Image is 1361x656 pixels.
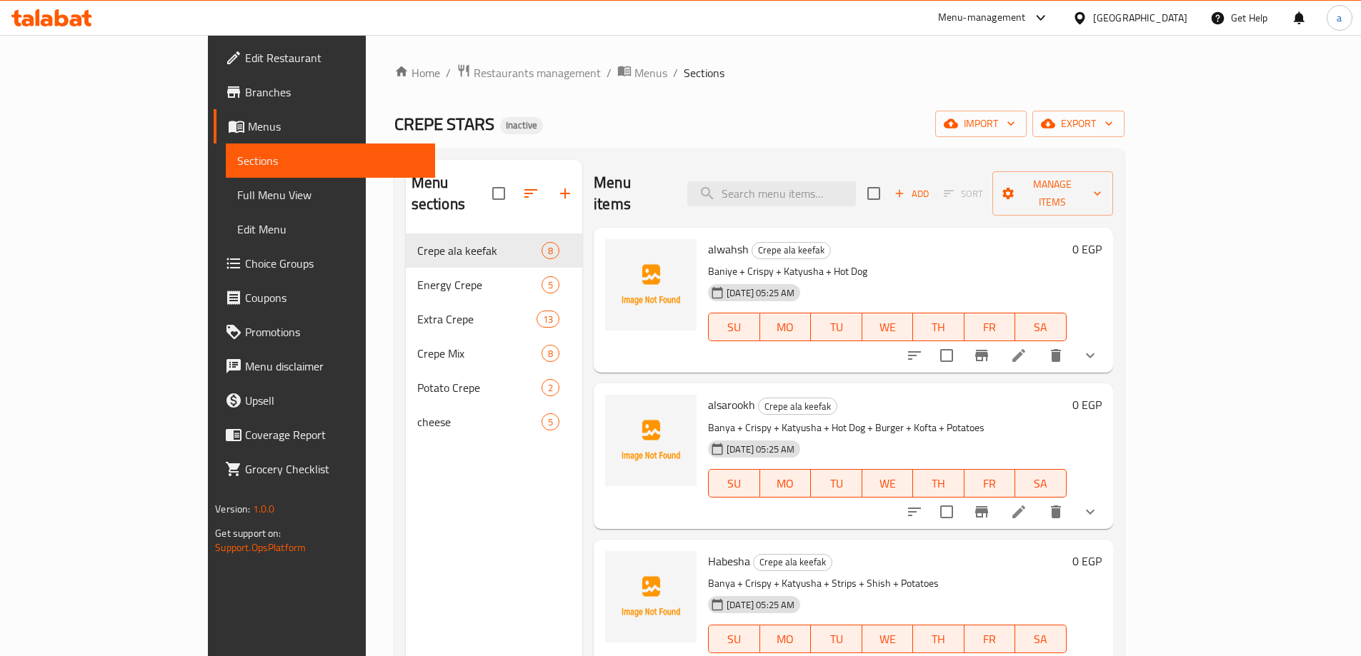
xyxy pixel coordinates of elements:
span: export [1044,115,1113,133]
button: MO [760,625,812,653]
span: Sort sections [514,176,548,211]
span: Extra Crepe [417,311,537,328]
div: items [542,413,559,430]
button: show more [1073,338,1107,373]
span: Get support on: [215,524,281,543]
span: a [1337,10,1342,26]
button: WE [862,469,914,498]
p: Baniye + Crispy + Katyusha + Hot Dog [708,263,1066,281]
span: Crepe Mix [417,345,542,362]
a: Sections [226,143,435,178]
span: 8 [542,347,559,360]
li: / [673,64,678,81]
div: Crepe ala keefak8 [406,233,582,268]
span: Select to update [932,497,962,527]
span: Select to update [932,340,962,370]
button: delete [1039,495,1073,529]
span: [DATE] 05:25 AM [721,598,800,612]
button: Add section [548,176,582,211]
span: Menus [634,64,667,81]
span: TU [817,317,857,338]
div: items [542,345,559,362]
li: / [446,64,451,81]
span: Sections [237,152,424,169]
button: show more [1073,495,1107,529]
p: Banya + Crispy + Katyusha + Strips + Shish + Potatoes [708,575,1066,592]
span: Crepe ala keefak [752,242,830,258]
span: SU [714,629,754,650]
span: Choice Groups [245,255,424,272]
div: items [542,242,559,259]
button: sort-choices [897,338,932,373]
a: Upsell [214,383,435,418]
button: sort-choices [897,495,932,529]
button: SU [708,469,759,498]
span: alsarookh [708,394,755,415]
div: cheese [417,413,542,430]
button: FR [964,469,1016,498]
a: Promotions [214,315,435,349]
span: TH [919,317,959,338]
span: Promotions [245,323,424,340]
span: 2 [542,381,559,395]
span: Select section [859,178,889,208]
span: Energy Crepe [417,276,542,293]
button: FR [964,313,1016,341]
button: Add [889,183,934,205]
div: items [537,311,559,328]
a: Full Menu View [226,178,435,212]
span: [DATE] 05:25 AM [721,286,800,300]
span: Crepe ala keefak [754,554,832,570]
span: FR [970,629,1010,650]
button: TU [811,469,862,498]
img: alsarookh [605,395,697,486]
span: Coverage Report [245,426,424,443]
span: Inactive [500,119,543,131]
span: Full Menu View [237,186,424,203]
a: Menu disclaimer [214,349,435,383]
div: items [542,276,559,293]
span: MO [766,317,806,338]
span: Branches [245,84,424,101]
span: SA [1021,473,1061,494]
a: Restaurants management [457,64,601,82]
button: TH [913,625,964,653]
button: Branch-specific-item [964,495,999,529]
svg: Show Choices [1082,503,1099,520]
h6: 0 EGP [1072,395,1102,415]
span: 1.0.0 [253,500,275,518]
span: MO [766,629,806,650]
img: Habesha [605,551,697,642]
div: Menu-management [938,9,1026,26]
button: delete [1039,338,1073,373]
button: SA [1015,469,1067,498]
span: CREPE STARS [394,108,494,140]
a: Menus [214,109,435,143]
span: 5 [542,415,559,429]
span: SA [1021,629,1061,650]
span: WE [868,473,908,494]
a: Edit Menu [226,212,435,246]
span: TU [817,473,857,494]
div: Potato Crepe [417,379,542,396]
a: Support.OpsPlatform [215,538,306,557]
span: Sections [684,64,724,81]
button: SU [708,625,759,653]
a: Edit menu item [1010,347,1027,364]
span: FR [970,473,1010,494]
h6: 0 EGP [1072,239,1102,259]
span: WE [868,629,908,650]
div: Energy Crepe5 [406,268,582,302]
div: Crepe ala keefak [753,554,832,571]
div: Inactive [500,117,543,134]
button: WE [862,625,914,653]
button: WE [862,313,914,341]
span: alwahsh [708,238,749,260]
span: Edit Menu [237,221,424,238]
span: TH [919,473,959,494]
a: Menus [617,64,667,82]
span: Edit Restaurant [245,49,424,66]
div: [GEOGRAPHIC_DATA] [1093,10,1187,26]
